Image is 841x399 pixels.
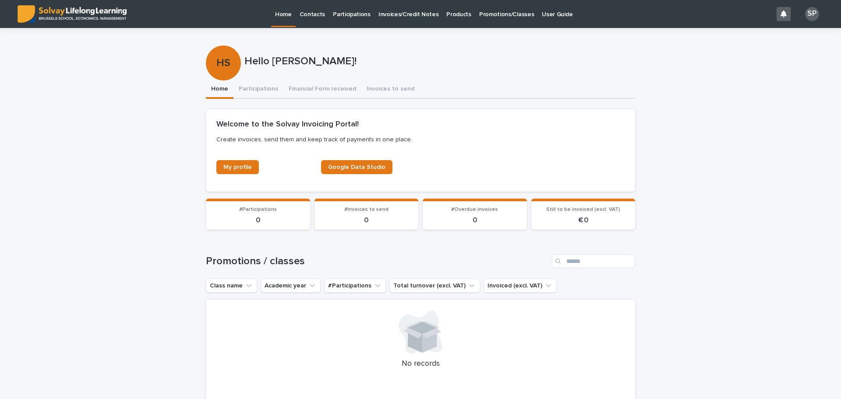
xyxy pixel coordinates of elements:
h1: Promotions / classes [206,255,548,268]
a: Google Data Studio [321,160,392,174]
input: Search [552,254,635,268]
a: My profile [216,160,259,174]
p: Create invoices, send them and keep track of payments in one place. [216,136,621,143]
span: Google Data Studio [328,164,385,170]
button: #Participations [324,279,386,293]
span: #Participations [239,207,277,212]
img: ED0IkcNQHGZZMpCVrDht [18,5,127,23]
button: Financial Form received [283,80,361,99]
p: € 0 [537,216,630,224]
button: Total turnover (excl. VAT) [389,279,480,293]
span: #Invoices to send [344,207,389,212]
span: #Overdue invoices [451,207,498,212]
button: Class name [206,279,257,293]
button: Invoices to send [361,80,420,99]
button: Academic year [261,279,321,293]
p: 0 [428,216,522,224]
div: HS [206,22,241,70]
button: Participations [233,80,283,99]
span: Still to be invoiced (excl. VAT) [546,207,620,212]
div: SP [805,7,819,21]
h2: Welcome to the Solvay Invoicing Portal! [216,120,359,129]
p: 0 [320,216,413,224]
button: Home [206,80,233,99]
span: My profile [223,164,252,170]
p: 0 [211,216,305,224]
p: Hello [PERSON_NAME]! [244,55,632,68]
p: No records [216,359,625,369]
button: Invoiced (excl. VAT) [484,279,557,293]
